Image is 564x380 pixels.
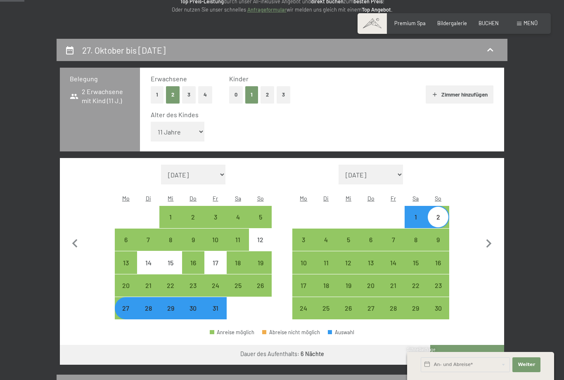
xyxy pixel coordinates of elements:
div: Anreise möglich [249,206,271,228]
span: Kinder [229,75,249,83]
button: Vorheriger Monat [66,165,84,320]
div: Sat Oct 11 2025 [227,229,249,251]
div: 12 [250,236,270,257]
div: 15 [405,260,426,280]
div: Anreise nicht möglich [159,251,182,274]
abbr: Samstag [235,195,241,202]
abbr: Sonntag [257,195,264,202]
div: Wed Oct 29 2025 [159,297,182,319]
div: Sun Nov 23 2025 [427,274,449,297]
div: Anreise möglich [405,297,427,319]
div: Anreise möglich [227,274,249,297]
div: Thu Oct 16 2025 [182,251,204,274]
div: 25 [316,305,337,326]
div: Anreise möglich [337,297,360,319]
div: Anreise möglich [292,229,315,251]
div: 4 [227,214,248,234]
div: Sat Nov 08 2025 [405,229,427,251]
div: 17 [205,260,226,280]
div: 6 [116,236,136,257]
div: 23 [183,282,204,303]
div: Fri Nov 07 2025 [382,229,404,251]
div: Wed Nov 19 2025 [337,274,360,297]
abbr: Freitag [213,195,218,202]
div: Anreise möglich [292,274,315,297]
div: 30 [183,305,204,326]
span: Schnellanfrage [407,347,436,352]
div: Anreise möglich [227,229,249,251]
div: Tue Nov 18 2025 [315,274,337,297]
abbr: Sonntag [435,195,441,202]
div: Anreise möglich [182,274,204,297]
div: Mon Oct 13 2025 [115,251,137,274]
div: Thu Oct 02 2025 [182,206,204,228]
span: 2 Erwachsene mit Kind (11 J.) [70,87,130,106]
div: Tue Nov 04 2025 [315,229,337,251]
abbr: Montag [300,195,307,202]
div: 20 [360,282,381,303]
div: Anreise möglich [204,297,227,319]
button: 1 [245,86,258,103]
div: 26 [250,282,270,303]
div: Anreise möglich [249,251,271,274]
div: 27 [116,305,136,326]
div: Anreise möglich [427,251,449,274]
div: 8 [160,236,181,257]
div: Wed Oct 01 2025 [159,206,182,228]
div: Anreise möglich [137,274,159,297]
div: Anreise möglich [427,274,449,297]
div: 11 [227,236,248,257]
div: Anreise möglich [382,274,404,297]
abbr: Samstag [412,195,419,202]
div: 8 [405,236,426,257]
div: Tue Oct 21 2025 [137,274,159,297]
div: Anreise möglich [360,274,382,297]
div: 5 [250,214,270,234]
div: Anreise möglich [204,206,227,228]
span: Menü [524,20,538,26]
div: Anreise nicht möglich [204,251,227,274]
div: 12 [338,260,359,280]
div: Wed Oct 15 2025 [159,251,182,274]
div: 13 [116,260,136,280]
div: Tue Nov 25 2025 [315,297,337,319]
div: 22 [405,282,426,303]
div: 10 [293,260,314,280]
div: Anreise möglich [227,251,249,274]
span: Erwachsene [151,75,187,83]
div: Tue Oct 28 2025 [137,297,159,319]
div: Anreise möglich [427,229,449,251]
div: Anreise möglich [159,229,182,251]
div: Sun Oct 19 2025 [249,251,271,274]
div: 21 [138,282,159,303]
div: 21 [383,282,403,303]
div: 6 [360,236,381,257]
div: Sun Nov 09 2025 [427,229,449,251]
div: Anreise möglich [382,297,404,319]
div: Anreise möglich [159,274,182,297]
div: Tue Oct 14 2025 [137,251,159,274]
div: Sat Oct 04 2025 [227,206,249,228]
abbr: Montag [122,195,130,202]
div: Anreise möglich [204,274,227,297]
div: Thu Nov 06 2025 [360,229,382,251]
button: 4 [198,86,212,103]
div: Anreise möglich [337,251,360,274]
div: Sun Nov 02 2025 [427,206,449,228]
span: Premium Spa [394,20,426,26]
button: Weiter zu „Zimmer“ [430,345,504,365]
div: Mon Oct 06 2025 [115,229,137,251]
div: 2 [183,214,204,234]
div: Sun Oct 26 2025 [249,274,271,297]
div: 26 [338,305,359,326]
div: Anreise möglich [360,297,382,319]
div: 28 [383,305,403,326]
button: 3 [277,86,290,103]
abbr: Dienstag [323,195,329,202]
div: Fri Oct 17 2025 [204,251,227,274]
button: Zimmer hinzufügen [426,85,493,104]
div: Mon Nov 10 2025 [292,251,315,274]
div: Fri Oct 10 2025 [204,229,227,251]
div: Anreise möglich [292,297,315,319]
div: 16 [428,260,448,280]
